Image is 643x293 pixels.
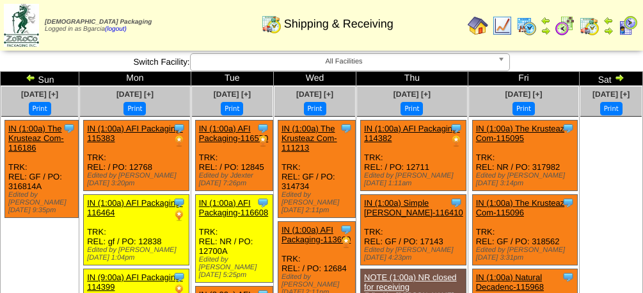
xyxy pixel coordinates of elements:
img: calendarblend.gif [555,15,575,36]
button: Print [123,102,146,115]
img: Tooltip [562,196,575,209]
img: calendarcustomer.gif [617,15,638,36]
td: Thu [356,72,468,86]
div: TRK: REL: GF / PO: 318562 [472,195,578,265]
a: IN (1:00a) AFI Packaging-114382 [364,124,460,143]
div: TRK: REL: GF / PO: 314734 [278,121,355,218]
div: Edited by [PERSON_NAME] [DATE] 2:11pm [282,191,355,214]
button: Print [600,102,623,115]
a: IN (1:00a) AFI Packaging-115383 [87,124,183,143]
img: calendarinout.gif [261,13,282,34]
a: IN (1:00a) Natural Decadenc-115968 [476,272,544,292]
img: Tooltip [450,196,463,209]
a: [DATE] [+] [116,90,154,99]
a: IN (1:00a) AFI Packaging-116608 [199,198,268,217]
td: Tue [191,72,273,86]
img: Tooltip [562,122,575,135]
a: (logout) [105,26,127,33]
td: Sun [1,72,79,86]
td: Fri [468,72,580,86]
img: Tooltip [63,122,75,135]
a: [DATE] [+] [592,90,630,99]
img: Tooltip [562,271,575,283]
a: IN (1:00a) The Krusteaz Com-116186 [8,124,64,153]
div: Edited by [PERSON_NAME] [DATE] 1:04pm [87,246,189,262]
img: Tooltip [257,196,269,209]
img: arrowleft.gif [26,72,36,83]
a: NOTE (1:00a) NR closed for receiving [364,272,457,292]
img: arrowright.gif [541,26,551,36]
div: Edited by [PERSON_NAME] [DATE] 3:31pm [476,246,578,262]
img: zoroco-logo-small.webp [4,4,39,47]
img: calendarprod.gif [516,15,537,36]
img: Tooltip [340,122,353,135]
a: IN (1:00a) The Krusteaz Com-115096 [476,198,565,217]
div: Edited by [PERSON_NAME] [DATE] 3:14pm [476,172,578,187]
div: Edited by [PERSON_NAME] [DATE] 1:11am [364,172,466,187]
a: [DATE] [+] [21,90,58,99]
img: arrowleft.gif [541,15,551,26]
div: TRK: REL: NR / PO: 317982 [472,121,578,191]
img: Tooltip [173,196,186,209]
img: PO [450,135,463,147]
div: TRK: REL: gf / PO: 12838 [84,195,189,265]
a: IN (1:00a) AFI Packaging-113690 [282,225,351,244]
img: PO [340,236,353,249]
img: PO [173,209,186,222]
a: IN (1:00a) AFI Packaging-116464 [87,198,183,217]
div: TRK: REL: GF / PO: 17143 [361,195,466,265]
a: IN (1:00a) Simple [PERSON_NAME]-116410 [364,198,463,217]
img: Tooltip [257,122,269,135]
button: Print [512,102,535,115]
div: TRK: REL: GF / PO: 316814A [5,121,79,218]
img: Tooltip [173,271,186,283]
a: [DATE] [+] [505,90,542,99]
div: TRK: REL: / PO: 12711 [361,121,466,191]
button: Print [29,102,51,115]
span: [DEMOGRAPHIC_DATA] Packaging [45,19,152,26]
img: Tooltip [173,122,186,135]
td: Sat [580,72,643,86]
img: PO [173,135,186,147]
a: IN (1:00a) The Krusteaz Com-115095 [476,124,565,143]
img: Tooltip [340,223,353,236]
img: arrowright.gif [614,72,624,83]
button: Print [304,102,326,115]
span: All Facilities [196,54,493,69]
img: Tooltip [450,122,463,135]
div: TRK: REL: / PO: 12768 [84,121,189,191]
div: Edited by [PERSON_NAME] [DATE] 5:25pm [199,256,273,279]
img: arrowright.gif [603,26,614,36]
img: PO [257,135,269,147]
div: Edited by [PERSON_NAME] [DATE] 3:20pm [87,172,189,187]
td: Mon [79,72,191,86]
div: Edited by [PERSON_NAME] [DATE] 4:23pm [364,246,466,262]
a: [DATE] [+] [393,90,431,99]
div: TRK: REL: / PO: 12845 [195,121,273,191]
a: IN (9:00a) AFI Packaging-114399 [87,272,183,292]
a: IN (1:00a) AFI Packaging-116570 [199,124,268,143]
button: Print [221,102,243,115]
span: Shipping & Receiving [284,17,393,31]
div: TRK: REL: NR / PO: 12700A [195,195,273,283]
img: arrowleft.gif [603,15,614,26]
a: IN (1:00a) The Krusteaz Com-111213 [282,124,337,153]
img: calendarinout.gif [579,15,599,36]
a: [DATE] [+] [296,90,333,99]
div: Edited by [PERSON_NAME] [DATE] 9:35pm [8,191,78,214]
button: Print [401,102,423,115]
div: Edited by Jdexter [DATE] 7:26pm [199,172,273,187]
span: Logged in as Bgarcia [45,19,152,33]
td: Wed [273,72,356,86]
a: [DATE] [+] [214,90,251,99]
